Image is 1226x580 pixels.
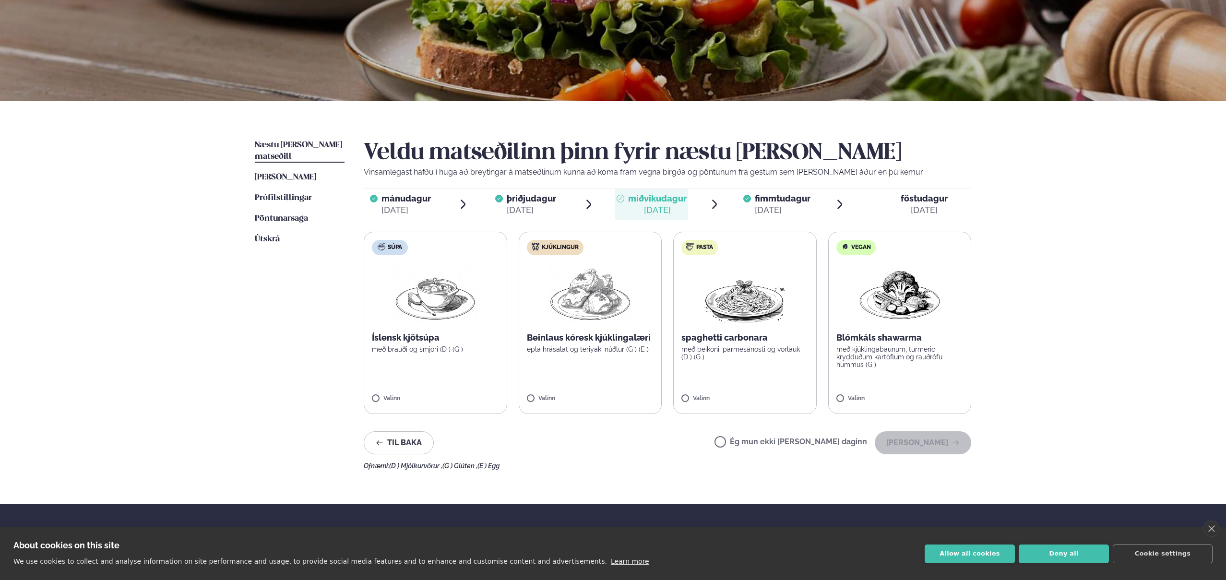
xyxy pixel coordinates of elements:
span: miðvikudagur [628,193,687,203]
span: Prófílstillingar [255,194,312,202]
p: Blómkáls shawarma [836,332,964,343]
p: Beinlaus kóresk kjúklingalæri [527,332,654,343]
a: Learn more [611,557,649,565]
a: Útskrá [255,234,280,245]
a: close [1203,521,1219,537]
div: [DATE] [755,204,810,216]
span: Vegan [851,244,871,251]
span: Súpa [388,244,402,251]
a: Pöntunarsaga [255,213,308,225]
span: Kjúklingur [542,244,579,251]
a: Prófílstillingar [255,192,312,204]
img: Chicken-thighs.png [548,263,632,324]
span: Pasta [696,244,713,251]
div: [DATE] [901,204,948,216]
div: [DATE] [381,204,431,216]
img: chicken.svg [532,243,539,250]
button: Til baka [364,431,434,454]
strong: About cookies on this site [13,540,119,550]
div: [DATE] [507,204,556,216]
div: [DATE] [628,204,687,216]
button: Allow all cookies [925,544,1015,563]
img: Vegan.png [857,263,942,324]
img: Soup.png [393,263,477,324]
a: [PERSON_NAME] [255,172,316,183]
p: með kjúklingabaunum, turmeric krydduðum kartöflum og rauðrófu hummus (G ) [836,345,964,368]
span: föstudagur [901,193,948,203]
p: Íslensk kjötsúpa [372,332,499,343]
span: Pöntunarsaga [255,214,308,223]
img: pasta.svg [686,243,694,250]
span: [PERSON_NAME] [255,173,316,181]
div: Ofnæmi: [364,462,971,470]
a: Næstu [PERSON_NAME] matseðill [255,140,345,163]
p: spaghetti carbonara [681,332,809,343]
p: epla hrásalat og teriyaki núðlur (G ) (E ) [527,345,654,353]
button: [PERSON_NAME] [875,431,971,454]
span: Útskrá [255,235,280,243]
span: (D ) Mjólkurvörur , [389,462,442,470]
span: Næstu [PERSON_NAME] matseðill [255,141,342,161]
button: Deny all [1019,544,1109,563]
span: mánudagur [381,193,431,203]
p: með brauði og smjöri (D ) (G ) [372,345,499,353]
p: með beikoni, parmesanosti og vorlauk (D ) (G ) [681,345,809,361]
span: þriðjudagur [507,193,556,203]
p: We use cookies to collect and analyse information on site performance and usage, to provide socia... [13,557,607,565]
span: fimmtudagur [755,193,810,203]
button: Cookie settings [1113,544,1213,563]
span: (E ) Egg [477,462,500,470]
img: soup.svg [378,243,385,250]
span: (G ) Glúten , [442,462,477,470]
img: Spagetti.png [702,263,787,324]
img: Vegan.svg [841,243,849,250]
h2: Veldu matseðilinn þinn fyrir næstu [PERSON_NAME] [364,140,971,166]
p: Vinsamlegast hafðu í huga að breytingar á matseðlinum kunna að koma fram vegna birgða og pöntunum... [364,166,971,178]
